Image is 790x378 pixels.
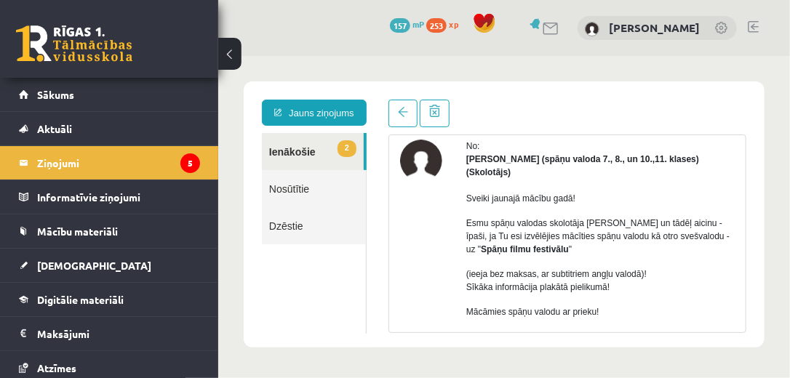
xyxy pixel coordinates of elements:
a: [PERSON_NAME] [609,20,700,35]
span: Atzīmes [37,361,76,374]
span: 253 [426,18,447,33]
a: 2Ienākošie [44,77,145,114]
img: Signe Sirmā (spāņu valoda 7., 8., un 10.,11. klases) [182,84,224,126]
strong: [PERSON_NAME] (spāņu valoda 7., 8., un 10.,11. klases) (Skolotājs) [248,98,481,121]
a: Rīgas 1. Tālmācības vidusskola [16,25,132,62]
legend: Ziņojumi [37,146,200,180]
a: Dzēstie [44,151,148,188]
span: 2 [119,84,138,101]
a: 253 xp [426,18,466,30]
legend: Maksājumi [37,317,200,350]
a: Mācību materiāli [19,214,200,248]
a: 157 mP [390,18,424,30]
span: Digitālie materiāli [37,293,124,306]
a: [DEMOGRAPHIC_DATA] [19,249,200,282]
span: [DEMOGRAPHIC_DATA] [37,259,151,272]
span: Sākums [37,88,74,101]
a: Digitālie materiāli [19,283,200,316]
span: Aktuāli [37,122,72,135]
div: No: [248,84,516,97]
span: (ieeja bez maksas, ar subtitriem angļu valodā)! Sīkāka informācija plakātā pielikumā! [248,213,428,236]
a: Maksājumi [19,317,200,350]
img: Megija Bogdanova [585,22,599,36]
span: Mācību materiāli [37,225,118,238]
a: Informatīvie ziņojumi [19,180,200,214]
legend: Informatīvie ziņojumi [37,180,200,214]
span: Tava skolotāja Signe [248,276,328,286]
i: 5 [180,153,200,173]
span: Esmu spāņu valodas skolotāja [PERSON_NAME] un tādēļ aicinu - īpaši, ja Tu esi izvēlējies mācīties... [248,162,511,198]
a: Sākums [19,78,200,111]
a: Ziņojumi5 [19,146,200,180]
a: Nosūtītie [44,114,148,151]
span: Mācāmies spāņu valodu ar prieku! [248,251,381,261]
span: 157 [390,18,410,33]
span: mP [412,18,424,30]
b: Spāņu filmu festivālu [263,188,351,198]
span: xp [449,18,458,30]
span: Sveiki jaunajā mācību gadā! [248,137,357,148]
a: Aktuāli [19,112,200,145]
a: Jauns ziņojums [44,44,148,70]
